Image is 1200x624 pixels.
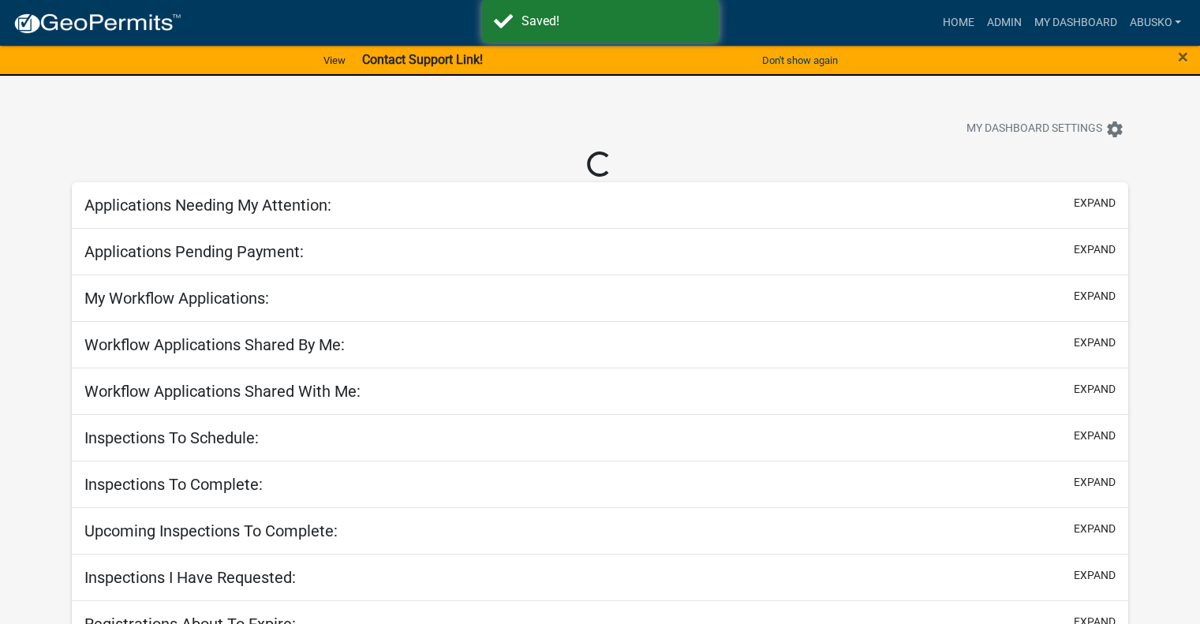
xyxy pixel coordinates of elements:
button: expand [1074,381,1116,398]
h5: Inspections I Have Requested: [84,568,296,587]
i: settings [1105,120,1124,139]
h5: Applications Pending Payment: [84,242,304,261]
button: expand [1074,334,1116,351]
div: Saved! [521,12,707,31]
h5: My Workflow Applications: [84,289,269,308]
button: Don't show again [756,47,844,73]
h5: Inspections To Complete: [84,475,263,494]
h5: Upcoming Inspections To Complete: [84,521,338,540]
h5: Applications Needing My Attention: [84,196,331,215]
button: expand [1074,288,1116,305]
h5: Workflow Applications Shared By Me: [84,335,345,354]
a: Home [936,8,980,38]
span: × [1178,46,1188,68]
button: My Dashboard Settingssettings [954,114,1137,144]
a: Admin [980,8,1027,38]
a: View [317,47,352,73]
strong: Contact Support Link! [361,52,482,67]
h5: Workflow Applications Shared With Me: [84,382,361,401]
button: expand [1074,521,1116,537]
a: abusko [1123,8,1187,38]
h5: Inspections To Schedule: [84,428,259,447]
button: expand [1074,474,1116,491]
button: expand [1074,567,1116,584]
button: expand [1074,195,1116,211]
button: expand [1074,241,1116,258]
button: Close [1178,47,1188,66]
span: My Dashboard Settings [966,120,1102,139]
button: expand [1074,428,1116,444]
a: My Dashboard [1027,8,1123,38]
